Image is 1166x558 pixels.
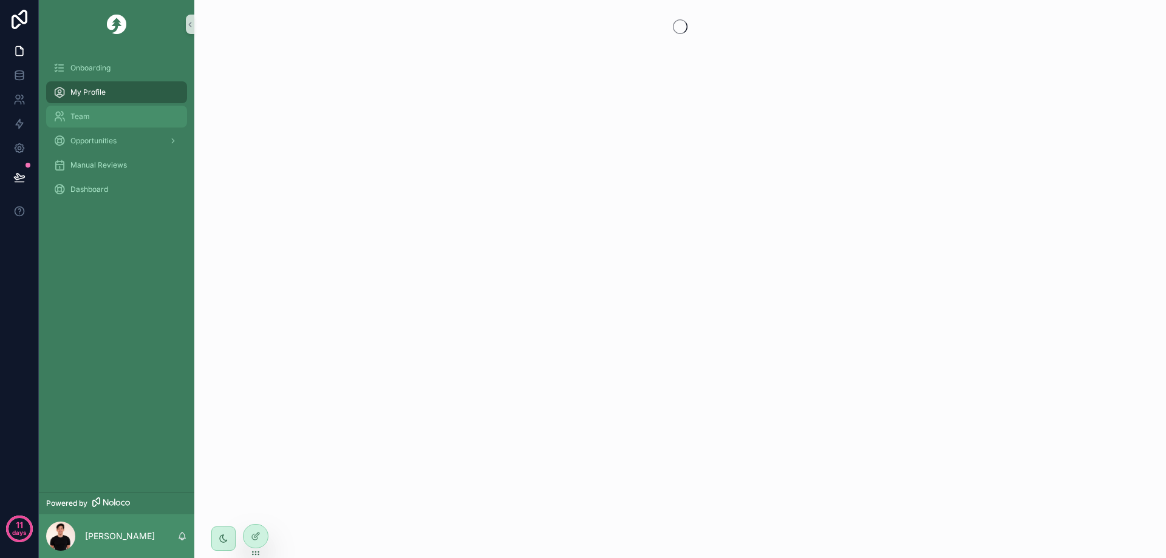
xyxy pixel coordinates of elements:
a: Manual Reviews [46,154,187,176]
span: My Profile [70,87,106,97]
p: [PERSON_NAME] [85,530,155,542]
a: Dashboard [46,179,187,200]
p: 11 [16,519,23,531]
span: Team [70,112,90,121]
span: Manual Reviews [70,160,127,170]
span: Dashboard [70,185,108,194]
a: Powered by [39,492,194,514]
a: Team [46,106,187,128]
p: days [12,524,27,541]
img: App logo [107,15,126,34]
div: scrollable content [39,49,194,216]
span: Onboarding [70,63,111,73]
a: Onboarding [46,57,187,79]
a: Opportunities [46,130,187,152]
span: Opportunities [70,136,117,146]
span: Powered by [46,498,87,508]
a: My Profile [46,81,187,103]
